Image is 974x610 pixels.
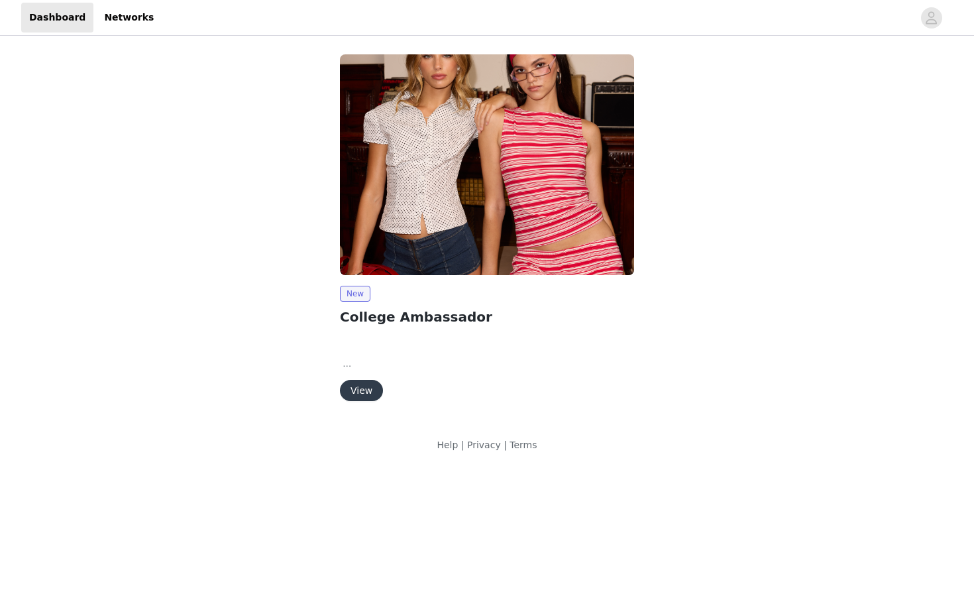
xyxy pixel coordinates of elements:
span: New [340,286,370,302]
a: Networks [96,3,162,32]
a: Help [437,440,458,450]
img: Edikted [340,54,634,275]
a: Privacy [467,440,501,450]
h2: College Ambassador [340,307,634,327]
button: View [340,380,383,401]
span: | [461,440,464,450]
span: | [504,440,507,450]
a: Dashboard [21,3,93,32]
a: Terms [510,440,537,450]
div: avatar [925,7,938,29]
a: View [340,386,383,396]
